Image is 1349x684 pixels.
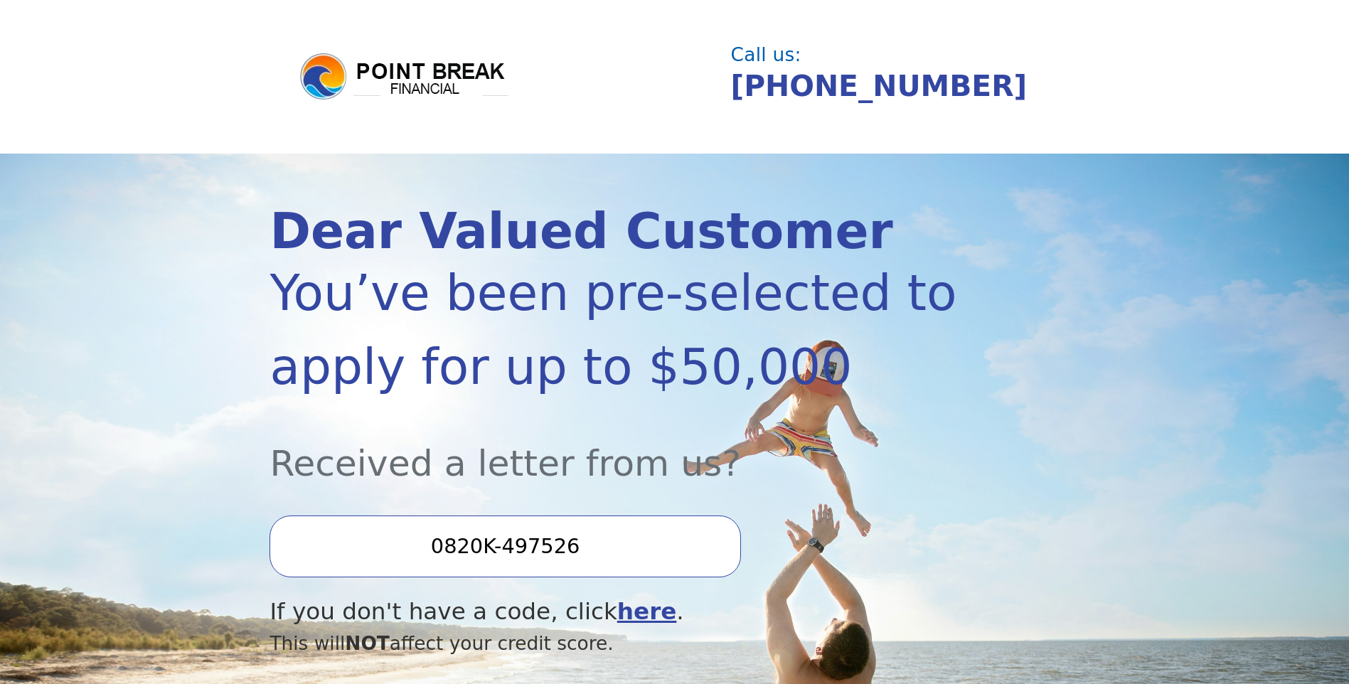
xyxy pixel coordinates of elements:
[731,46,1068,64] div: Call us:
[270,515,740,577] input: Enter your Offer Code:
[731,69,1028,103] a: [PHONE_NUMBER]
[270,207,957,256] div: Dear Valued Customer
[270,594,957,629] div: If you don't have a code, click .
[345,632,390,654] span: NOT
[617,598,677,625] a: here
[298,51,511,102] img: logo.png
[270,404,957,490] div: Received a letter from us?
[270,256,957,404] div: You’ve been pre-selected to apply for up to $50,000
[270,629,957,658] div: This will affect your credit score.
